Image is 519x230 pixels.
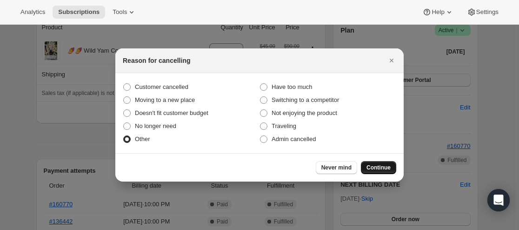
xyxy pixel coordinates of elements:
[272,96,339,103] span: Switching to a competitor
[113,8,127,16] span: Tools
[361,161,396,174] button: Continue
[135,83,188,90] span: Customer cancelled
[321,164,352,171] span: Never mind
[487,189,510,211] div: Open Intercom Messenger
[135,96,195,103] span: Moving to a new place
[385,54,398,67] button: Close
[15,6,51,19] button: Analytics
[272,83,312,90] span: Have too much
[58,8,100,16] span: Subscriptions
[476,8,499,16] span: Settings
[123,56,190,65] h2: Reason for cancelling
[20,8,45,16] span: Analytics
[432,8,444,16] span: Help
[107,6,142,19] button: Tools
[135,109,208,116] span: Doesn't fit customer budget
[272,135,316,142] span: Admin cancelled
[53,6,105,19] button: Subscriptions
[461,6,504,19] button: Settings
[272,109,337,116] span: Not enjoying the product
[417,6,459,19] button: Help
[366,164,391,171] span: Continue
[135,122,176,129] span: No longer need
[272,122,296,129] span: Traveling
[135,135,150,142] span: Other
[316,161,357,174] button: Never mind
